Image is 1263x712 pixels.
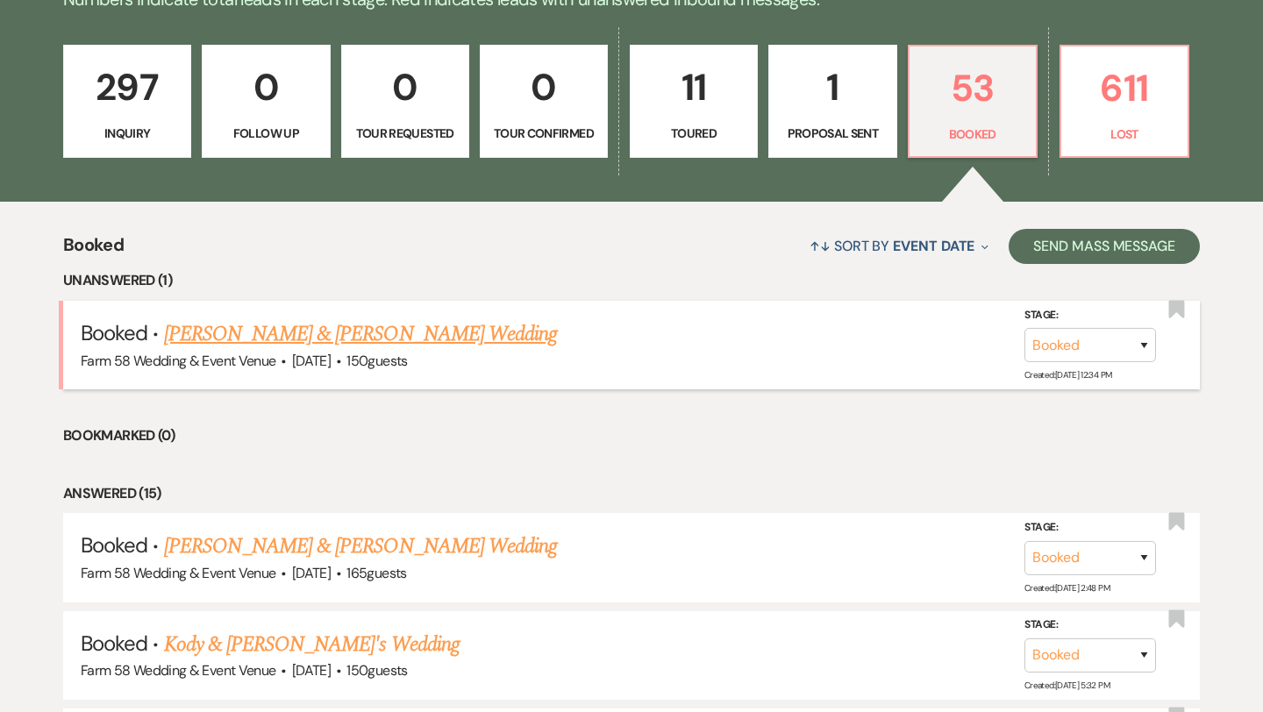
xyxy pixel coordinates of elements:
[164,629,460,660] a: Kody & [PERSON_NAME]'s Wedding
[630,45,758,159] a: 11Toured
[81,352,275,370] span: Farm 58 Wedding & Event Venue
[81,661,275,680] span: Farm 58 Wedding & Event Venue
[63,424,1200,447] li: Bookmarked (0)
[164,530,557,562] a: [PERSON_NAME] & [PERSON_NAME] Wedding
[353,124,458,143] p: Tour Requested
[63,482,1200,505] li: Answered (15)
[1009,229,1200,264] button: Send Mass Message
[75,58,180,117] p: 297
[63,231,124,269] span: Booked
[1024,369,1111,381] span: Created: [DATE] 12:34 PM
[1024,518,1156,538] label: Stage:
[1024,680,1110,691] span: Created: [DATE] 5:32 PM
[63,269,1200,292] li: Unanswered (1)
[491,58,596,117] p: 0
[81,630,147,657] span: Booked
[353,58,458,117] p: 0
[75,124,180,143] p: Inquiry
[641,58,746,117] p: 11
[213,124,318,143] p: Follow Up
[346,352,407,370] span: 150 guests
[480,45,608,159] a: 0Tour Confirmed
[768,45,896,159] a: 1Proposal Sent
[213,58,318,117] p: 0
[81,319,147,346] span: Booked
[81,531,147,559] span: Booked
[63,45,191,159] a: 297Inquiry
[920,125,1025,144] p: Booked
[341,45,469,159] a: 0Tour Requested
[1024,616,1156,635] label: Stage:
[1024,582,1110,594] span: Created: [DATE] 2:48 PM
[292,352,331,370] span: [DATE]
[780,124,885,143] p: Proposal Sent
[1072,59,1177,117] p: 611
[780,58,885,117] p: 1
[1072,125,1177,144] p: Lost
[1060,45,1189,159] a: 611Lost
[346,564,406,582] span: 165 guests
[893,237,974,255] span: Event Date
[202,45,330,159] a: 0Follow Up
[164,318,557,350] a: [PERSON_NAME] & [PERSON_NAME] Wedding
[292,564,331,582] span: [DATE]
[292,661,331,680] span: [DATE]
[803,223,995,269] button: Sort By Event Date
[641,124,746,143] p: Toured
[908,45,1038,159] a: 53Booked
[346,661,407,680] span: 150 guests
[810,237,831,255] span: ↑↓
[920,59,1025,117] p: 53
[1024,306,1156,325] label: Stage:
[81,564,275,582] span: Farm 58 Wedding & Event Venue
[491,124,596,143] p: Tour Confirmed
